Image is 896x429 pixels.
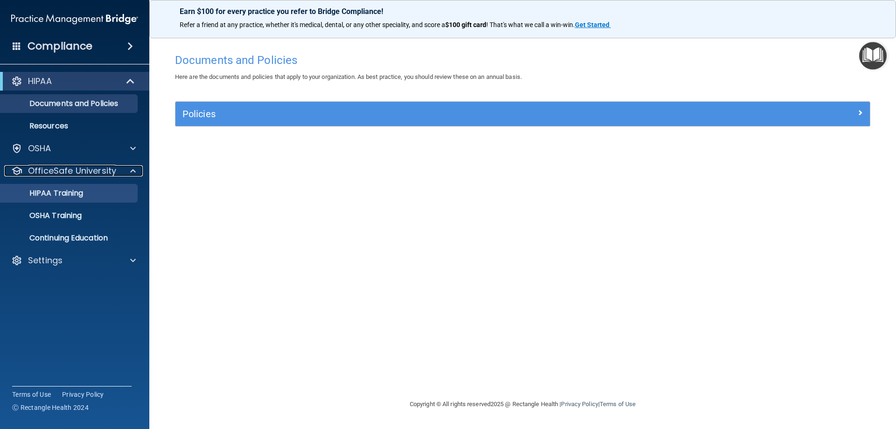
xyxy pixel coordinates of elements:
[6,121,133,131] p: Resources
[182,106,863,121] a: Policies
[11,143,136,154] a: OSHA
[6,189,83,198] p: HIPAA Training
[28,40,92,53] h4: Compliance
[561,401,598,408] a: Privacy Policy
[28,255,63,266] p: Settings
[180,21,445,28] span: Refer a friend at any practice, whether it's medical, dental, or any other speciality, and score a
[486,21,575,28] span: ! That's what we call a win-win.
[445,21,486,28] strong: $100 gift card
[28,165,116,176] p: OfficeSafe University
[182,109,689,119] h5: Policies
[600,401,636,408] a: Terms of Use
[11,255,136,266] a: Settings
[175,73,522,80] span: Here are the documents and policies that apply to your organization. As best practice, you should...
[11,10,138,28] img: PMB logo
[6,99,133,108] p: Documents and Policies
[11,76,135,87] a: HIPAA
[11,165,136,176] a: OfficeSafe University
[28,143,51,154] p: OSHA
[859,42,887,70] button: Open Resource Center
[62,390,104,399] a: Privacy Policy
[6,233,133,243] p: Continuing Education
[28,76,52,87] p: HIPAA
[352,389,693,419] div: Copyright © All rights reserved 2025 @ Rectangle Health | |
[575,21,609,28] strong: Get Started
[175,54,870,66] h4: Documents and Policies
[180,7,866,16] p: Earn $100 for every practice you refer to Bridge Compliance!
[12,403,89,412] span: Ⓒ Rectangle Health 2024
[575,21,611,28] a: Get Started
[6,211,82,220] p: OSHA Training
[12,390,51,399] a: Terms of Use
